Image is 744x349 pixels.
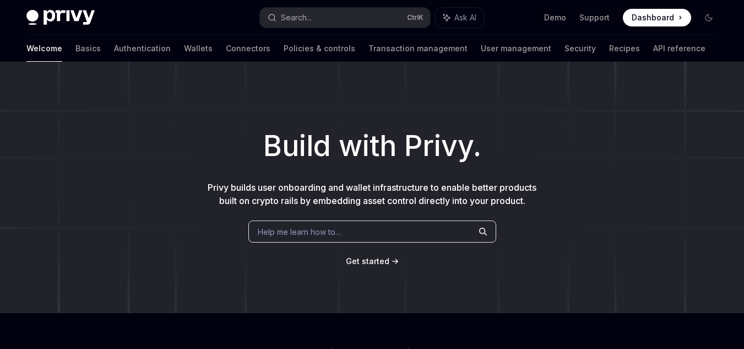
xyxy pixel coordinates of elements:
a: Security [564,35,596,62]
img: dark logo [26,10,95,25]
a: Connectors [226,35,270,62]
span: Ctrl K [407,13,423,22]
a: Basics [75,35,101,62]
a: Dashboard [623,9,691,26]
span: Help me learn how to… [258,226,341,238]
span: Get started [346,256,389,266]
a: Policies & controls [284,35,355,62]
a: User management [481,35,551,62]
a: Welcome [26,35,62,62]
a: Transaction management [368,35,468,62]
span: Ask AI [454,12,476,23]
a: Wallets [184,35,213,62]
button: Search...CtrlK [260,8,431,28]
a: Demo [544,12,566,23]
a: API reference [653,35,705,62]
h1: Build with Privy. [18,125,726,168]
div: Search... [281,11,312,24]
span: Dashboard [632,12,674,23]
a: Recipes [609,35,640,62]
button: Ask AI [436,8,484,28]
a: Support [579,12,610,23]
a: Get started [346,256,389,267]
a: Authentication [114,35,171,62]
button: Toggle dark mode [700,9,718,26]
span: Privy builds user onboarding and wallet infrastructure to enable better products built on crypto ... [208,182,536,206]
